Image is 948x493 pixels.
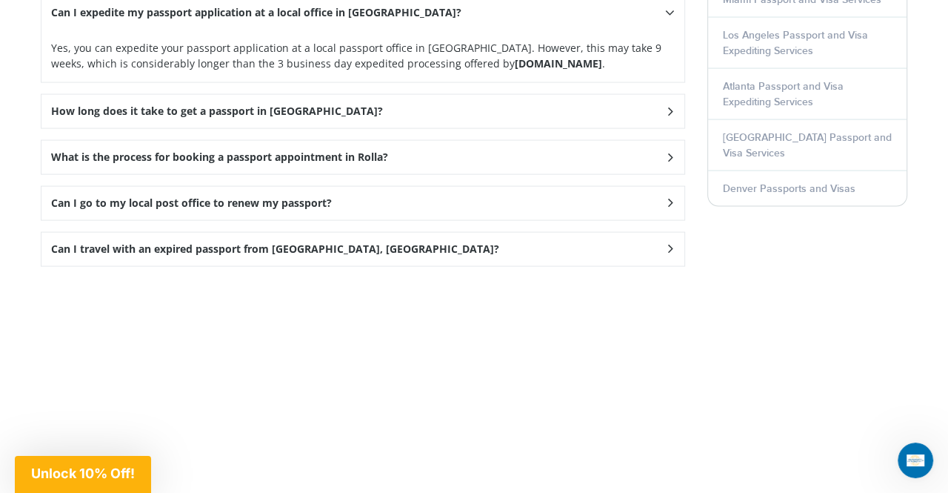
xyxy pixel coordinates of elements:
h3: Can I go to my local post office to renew my passport? [51,197,332,210]
strong: [DOMAIN_NAME] [515,56,602,70]
iframe: Intercom live chat [898,443,933,478]
h3: Can I expedite my passport application at a local office in [GEOGRAPHIC_DATA]? [51,7,461,19]
a: Atlanta Passport and Visa Expediting Services [723,80,844,108]
a: Denver Passports and Visas [723,182,855,195]
a: Los Angeles Passport and Visa Expediting Services [723,29,868,57]
p: Yes, you can expedite your passport application at a local passport office in [GEOGRAPHIC_DATA]. ... [51,40,675,71]
h3: Can I travel with an expired passport from [GEOGRAPHIC_DATA], [GEOGRAPHIC_DATA]? [51,243,499,256]
span: Unlock 10% Off! [31,466,135,481]
iframe: fb:comments Facebook Social Plugin [41,278,685,426]
div: Unlock 10% Off! [15,456,151,493]
h3: How long does it take to get a passport in [GEOGRAPHIC_DATA]? [51,105,383,118]
h3: What is the process for booking a passport appointment in Rolla? [51,151,388,164]
a: [GEOGRAPHIC_DATA] Passport and Visa Services [723,131,892,159]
